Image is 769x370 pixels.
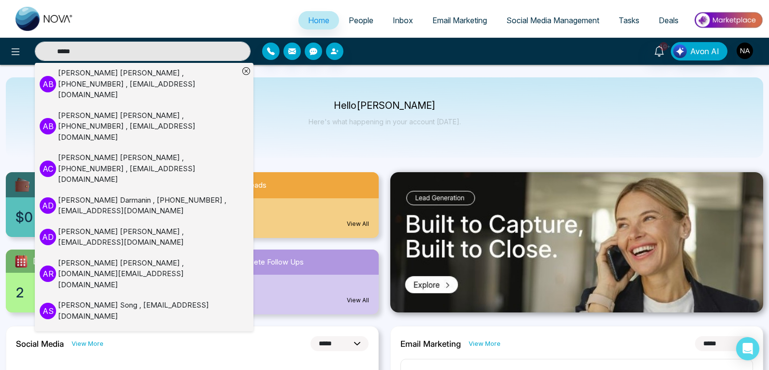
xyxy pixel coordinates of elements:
[58,152,239,185] div: [PERSON_NAME] [PERSON_NAME] , [PHONE_NUMBER] , [EMAIL_ADDRESS][DOMAIN_NAME]
[15,207,33,227] span: $0
[40,118,56,134] p: A B
[347,220,369,228] a: View All
[58,195,239,217] div: [PERSON_NAME] Darmanin , [PHONE_NUMBER] , [EMAIL_ADDRESS][DOMAIN_NAME]
[40,76,56,92] p: A B
[40,266,56,282] p: A R
[15,282,24,303] span: 2
[298,11,339,30] a: Home
[673,44,687,58] img: Lead Flow
[58,258,239,291] div: [PERSON_NAME] [PERSON_NAME] , [DOMAIN_NAME][EMAIL_ADDRESS][DOMAIN_NAME]
[72,339,104,348] a: View More
[347,296,369,305] a: View All
[393,15,413,25] span: Inbox
[349,15,373,25] span: People
[659,15,679,25] span: Deals
[609,11,649,30] a: Tasks
[308,15,329,25] span: Home
[339,11,383,30] a: People
[469,339,501,348] a: View More
[400,339,461,349] h2: Email Marketing
[649,11,688,30] a: Deals
[309,102,461,110] p: Hello [PERSON_NAME]
[192,172,385,238] a: New Leads1View All
[40,303,56,319] p: A S
[497,11,609,30] a: Social Media Management
[15,7,74,31] img: Nova CRM Logo
[58,110,239,143] div: [PERSON_NAME] [PERSON_NAME] , [PHONE_NUMBER] , [EMAIL_ADDRESS][DOMAIN_NAME]
[58,300,239,322] div: [PERSON_NAME] Song , [EMAIL_ADDRESS][DOMAIN_NAME]
[58,226,239,248] div: [PERSON_NAME] [PERSON_NAME] , [EMAIL_ADDRESS][DOMAIN_NAME]
[14,176,31,193] img: availableCredit.svg
[736,337,759,360] div: Open Intercom Messenger
[690,45,719,57] span: Avon AI
[33,256,75,267] span: [DATE] Task
[14,253,29,269] img: todayTask.svg
[432,15,487,25] span: Email Marketing
[383,11,423,30] a: Inbox
[40,229,56,245] p: A D
[506,15,599,25] span: Social Media Management
[40,161,56,177] p: A C
[58,68,239,101] div: [PERSON_NAME] [PERSON_NAME] , [PHONE_NUMBER] , [EMAIL_ADDRESS][DOMAIN_NAME]
[192,250,385,314] a: Incomplete Follow Ups319View All
[619,15,639,25] span: Tasks
[227,257,304,268] span: Incomplete Follow Ups
[671,42,727,60] button: Avon AI
[16,339,64,349] h2: Social Media
[659,42,668,51] span: 10+
[693,9,763,31] img: Market-place.gif
[309,118,461,126] p: Here's what happening in your account [DATE].
[737,43,753,59] img: User Avatar
[648,42,671,59] a: 10+
[40,197,56,214] p: A D
[390,172,763,312] img: .
[423,11,497,30] a: Email Marketing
